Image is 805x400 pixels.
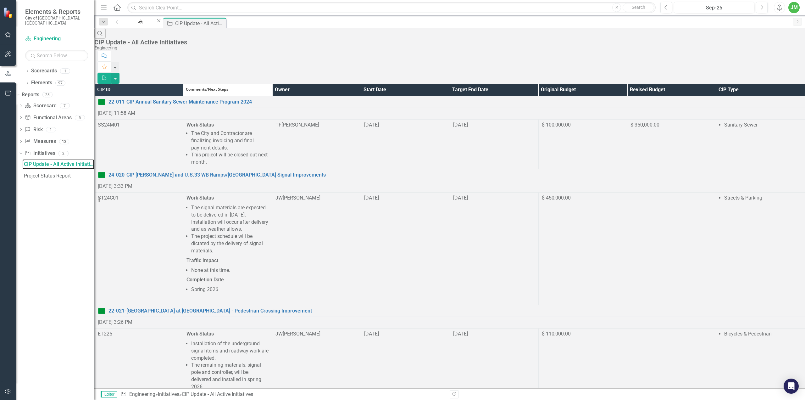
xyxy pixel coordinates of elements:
td: Double-Click to Edit [272,119,361,169]
div: [DATE] 3:33 PM [98,183,802,190]
div: 97 [55,80,65,86]
span: Bicycles & Pedestrian [724,331,772,337]
a: 22-021-[GEOGRAPHIC_DATA] at [GEOGRAPHIC_DATA] - Pedestrian Crossing Improvement [108,307,802,315]
a: Functional Areas [25,114,71,121]
div: Open Intercom Messenger [784,379,799,394]
a: Engineering [129,391,155,397]
td: Double-Click to Edit Right Click for Context Menu [95,96,805,108]
td: Double-Click to Edit [450,119,538,169]
span: $ 350,000.00 [630,122,659,128]
li: The signal materials are expected to be delivered in [DATE]. Installation will occur after delive... [191,204,269,233]
div: Engineering [94,46,802,50]
div: Engineering [129,24,150,31]
div: 1 [60,68,70,74]
div: 28 [42,92,53,98]
a: Elements [31,79,52,87]
span: [DATE] [453,122,468,128]
div: JW [275,194,283,202]
small: City of [GEOGRAPHIC_DATA], [GEOGRAPHIC_DATA] [25,15,88,26]
strong: Completion Date [186,277,224,283]
input: Search Below... [25,50,88,61]
strong: Work Status [186,331,214,337]
td: Double-Click to Edit Right Click for Context Menu [95,169,805,181]
li: This project will be closed out next month. [191,151,269,166]
a: Engineering [124,18,156,25]
li: Spring 2026 [191,286,269,293]
td: Double-Click to Edit [183,119,272,169]
div: 2 [58,151,69,156]
span: Elements & Reports [25,8,88,15]
span: ET225 [98,331,112,337]
div: [PERSON_NAME] [283,330,320,338]
button: Sep-25 [674,2,754,13]
li: The remaining materials, signal pole and controller, will be delivered and installed in spring 2026 [191,362,269,390]
span: [DATE] [364,331,379,337]
td: Double-Click to Edit [627,119,716,169]
a: 22-011-CIP Annual Sanitary Sewer Maintenance Program 2024 [108,99,802,106]
strong: Work Status [186,122,214,128]
span: Sanitary Sewer [724,122,758,128]
li: Installation of the underground signal items and roadway work are completed. [191,340,269,362]
a: Measures [25,138,56,145]
div: CIP Update - All Active Initiatives [175,20,225,27]
div: CIP Update - All Active Initiatives [94,39,802,46]
td: Double-Click to Edit [538,119,627,169]
a: Scorecards [31,67,57,75]
td: Double-Click to Edit [183,193,272,305]
span: [DATE] [364,122,379,128]
img: On Target [98,307,105,315]
td: Double-Click to Edit Right Click for Context Menu [95,305,805,317]
td: Double-Click to Edit [361,193,450,305]
div: Sep-25 [676,4,752,12]
img: On Target [98,171,105,179]
span: $ 100,000.00 [542,122,571,128]
div: [DATE] 11:58 AM [98,110,802,117]
td: Double-Click to Edit [450,193,538,305]
div: 7 [60,103,70,109]
li: The project schedule will be dictated by the delivery of signal materials. [191,233,269,255]
div: 5 [75,115,85,120]
div: JW [275,330,283,338]
strong: Traffic Impact [186,257,218,263]
span: [DATE] [453,331,468,337]
div: [DATE] 3:26 PM [98,319,802,326]
li: The City and Contractor are finalizing invoicing and final payment details. [191,130,269,152]
td: Double-Click to Edit [361,119,450,169]
a: Project Status Report [22,171,94,181]
span: ST24C01 [98,195,119,201]
button: JM [788,2,800,13]
div: [PERSON_NAME] [281,121,319,129]
a: CIP Update - All Active Initiatives [22,159,94,169]
td: Double-Click to Edit [538,193,627,305]
td: Double-Click to Edit [716,193,805,305]
a: Initiatives [25,150,55,157]
div: » » [120,391,445,398]
div: 13 [59,139,69,144]
div: CIP Update - All Active Initiatives [24,161,94,167]
span: [DATE] [453,195,468,201]
strong: Work Status [186,195,214,201]
div: [PERSON_NAME] [283,194,320,202]
td: Double-Click to Edit [627,193,716,305]
span: SS24M01 [98,122,120,128]
span: $ 450,000.00 [542,195,571,201]
input: Search ClearPoint... [127,2,656,13]
span: Editor [101,391,117,397]
div: Project Status Report [24,173,94,179]
a: Engineering [25,35,88,42]
td: Double-Click to Edit [716,119,805,169]
span: $ 110,000.00 [542,331,571,337]
div: 1 [46,127,56,132]
td: Double-Click to Edit [95,119,183,169]
span: Search [632,5,645,10]
span: Streets & Parking [724,195,762,201]
span: [DATE] [364,195,379,201]
a: Scorecard [25,102,56,110]
a: Initiatives [158,391,179,397]
td: Double-Click to Edit [272,193,361,305]
td: Double-Click to Edit [95,193,183,305]
a: 24-020-CIP [PERSON_NAME] and U.S.33 WB Ramps/[GEOGRAPHIC_DATA] Signal Improvements [108,172,802,179]
button: Search [623,3,654,12]
a: Risk [25,126,42,133]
